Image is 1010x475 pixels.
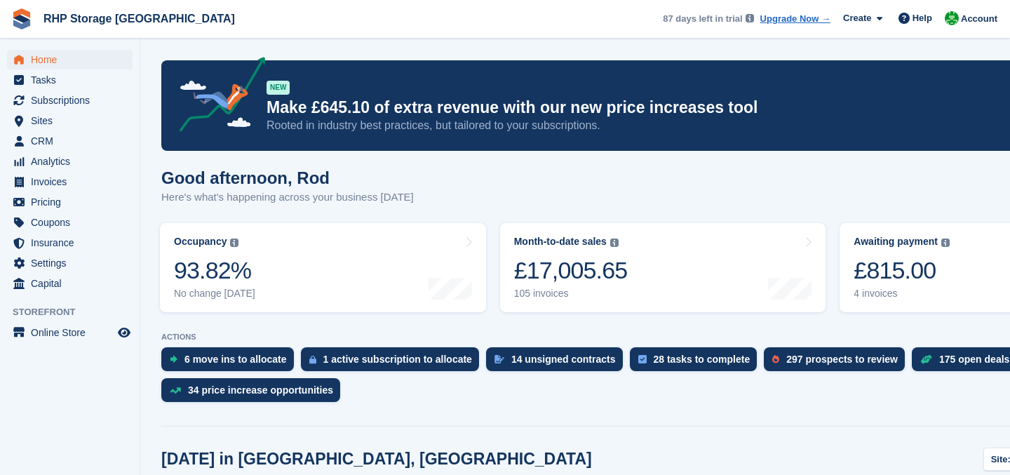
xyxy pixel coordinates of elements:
[170,387,181,394] img: price_increase_opportunities-93ffe204e8149a01c8c9dc8f82e8f89637d9d84a8eef4429ea346261dce0b2c0.svg
[309,355,316,364] img: active_subscription_to_allocate_icon-d502201f5373d7db506a760aba3b589e785aa758c864c3986d89f69b8ff3...
[170,355,177,363] img: move_ins_to_allocate_icon-fdf77a2bb77ea45bf5b3d319d69a93e2d87916cf1d5bf7949dd705db3b84f3ca.svg
[184,354,287,365] div: 6 move ins to allocate
[7,91,133,110] a: menu
[31,192,115,212] span: Pricing
[31,50,115,69] span: Home
[7,323,133,342] a: menu
[638,355,647,363] img: task-75834270c22a3079a89374b754ae025e5fb1db73e45f91037f5363f120a921f8.svg
[500,223,826,312] a: Month-to-date sales £17,005.65 105 invoices
[161,189,414,206] p: Here's what's happening across your business [DATE]
[31,323,115,342] span: Online Store
[168,57,266,137] img: price-adjustments-announcement-icon-8257ccfd72463d97f412b2fc003d46551f7dbcb40ab6d574587a9cd5c0d94...
[31,253,115,273] span: Settings
[854,288,950,300] div: 4 invoices
[772,355,779,363] img: prospect-51fa495bee0391a8d652442698ab0144808aea92771e9ea1ae160a38d050c398.svg
[31,233,115,253] span: Insurance
[941,239,950,247] img: icon-info-grey-7440780725fd019a000dd9b08b2336e03edf1995a4989e88bcd33f0948082b44.svg
[760,12,830,26] a: Upgrade Now →
[31,131,115,151] span: CRM
[174,236,227,248] div: Occupancy
[610,239,619,247] img: icon-info-grey-7440780725fd019a000dd9b08b2336e03edf1995a4989e88bcd33f0948082b44.svg
[514,288,628,300] div: 105 invoices
[514,256,628,285] div: £17,005.65
[13,305,140,319] span: Storefront
[7,274,133,293] a: menu
[630,347,765,378] a: 28 tasks to complete
[7,253,133,273] a: menu
[945,11,959,25] img: Rod
[31,152,115,171] span: Analytics
[38,7,241,30] a: RHP Storage [GEOGRAPHIC_DATA]
[31,274,115,293] span: Capital
[267,81,290,95] div: NEW
[323,354,472,365] div: 1 active subscription to allocate
[654,354,750,365] div: 28 tasks to complete
[854,256,950,285] div: £815.00
[31,172,115,192] span: Invoices
[920,354,932,364] img: deal-1b604bf984904fb50ccaf53a9ad4b4a5d6e5aea283cecdc64d6e3604feb123c2.svg
[31,111,115,131] span: Sites
[7,233,133,253] a: menu
[663,12,742,26] span: 87 days left in trial
[7,70,133,90] a: menu
[494,355,504,363] img: contract_signature_icon-13c848040528278c33f63329250d36e43548de30e8caae1d1a13099fd9432cc5.svg
[160,223,486,312] a: Occupancy 93.82% No change [DATE]
[31,91,115,110] span: Subscriptions
[161,168,414,187] h1: Good afternoon, Rod
[786,354,898,365] div: 297 prospects to review
[230,239,238,247] img: icon-info-grey-7440780725fd019a000dd9b08b2336e03edf1995a4989e88bcd33f0948082b44.svg
[514,236,607,248] div: Month-to-date sales
[7,213,133,232] a: menu
[31,70,115,90] span: Tasks
[7,111,133,131] a: menu
[161,378,347,409] a: 34 price increase opportunities
[7,152,133,171] a: menu
[764,347,912,378] a: 297 prospects to review
[7,172,133,192] a: menu
[7,192,133,212] a: menu
[11,8,32,29] img: stora-icon-8386f47178a22dfd0bd8f6a31ec36ba5ce8667c1dd55bd0f319d3a0aa187defe.svg
[511,354,616,365] div: 14 unsigned contracts
[486,347,630,378] a: 14 unsigned contracts
[7,50,133,69] a: menu
[301,347,486,378] a: 1 active subscription to allocate
[854,236,938,248] div: Awaiting payment
[161,347,301,378] a: 6 move ins to allocate
[188,384,333,396] div: 34 price increase opportunities
[939,354,1009,365] div: 175 open deals
[843,11,871,25] span: Create
[31,213,115,232] span: Coupons
[161,450,592,469] h2: [DATE] in [GEOGRAPHIC_DATA], [GEOGRAPHIC_DATA]
[746,14,754,22] img: icon-info-grey-7440780725fd019a000dd9b08b2336e03edf1995a4989e88bcd33f0948082b44.svg
[913,11,932,25] span: Help
[961,12,997,26] span: Account
[174,288,255,300] div: No change [DATE]
[7,131,133,151] a: menu
[174,256,255,285] div: 93.82%
[116,324,133,341] a: Preview store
